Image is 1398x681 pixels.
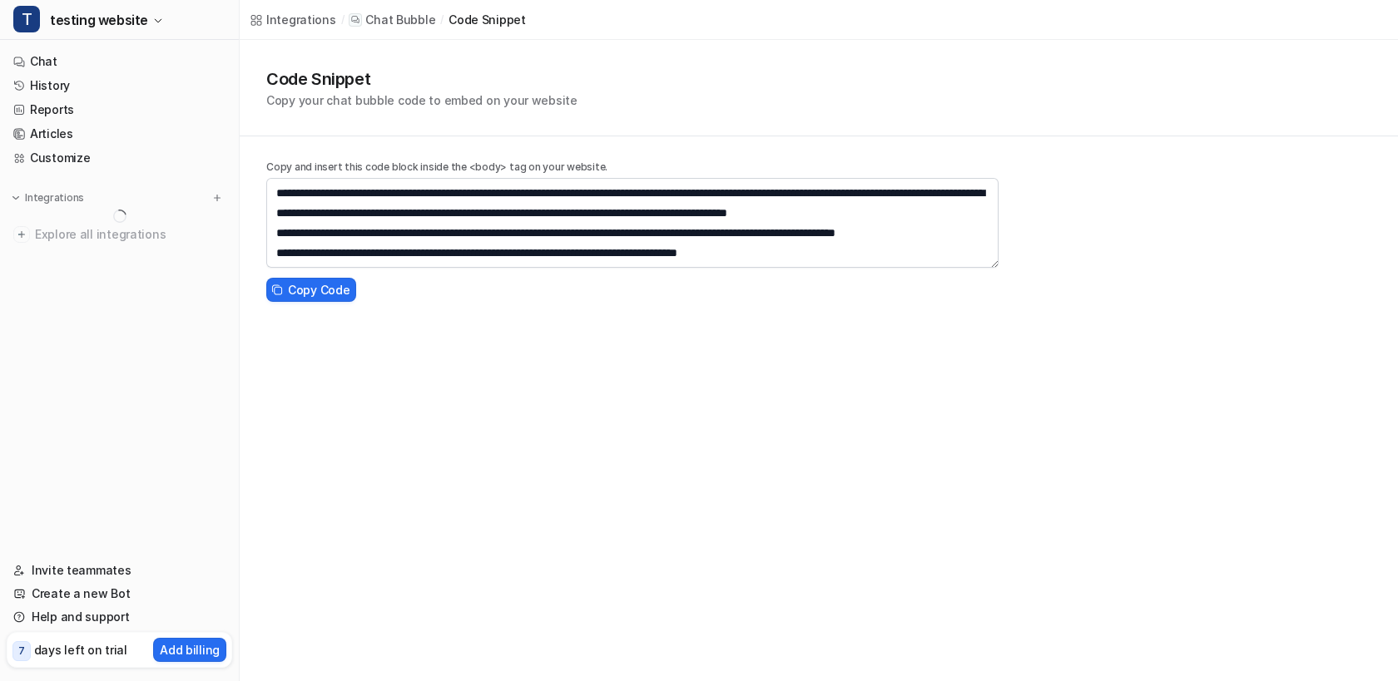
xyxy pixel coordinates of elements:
[266,11,336,28] div: Integrations
[440,12,444,27] span: /
[349,12,435,28] a: Chat Bubble
[7,98,232,121] a: Reports
[266,160,999,175] p: Copy and insert this code block inside the <body> tag on your website.
[7,223,232,246] a: Explore all integrations
[7,74,232,97] a: History
[50,8,148,32] span: testing website
[250,11,336,28] a: Integrations
[271,284,283,295] img: copy
[7,122,232,146] a: Articles
[160,641,220,659] p: Add billing
[266,278,356,302] button: Copy Code
[13,6,40,32] span: T
[153,638,226,662] button: Add billing
[365,12,435,28] p: Chat Bubble
[266,91,578,109] p: Copy your chat bubble code to embed on your website
[34,641,127,659] p: days left on trial
[449,11,526,28] a: code snippet
[7,605,232,629] a: Help and support
[288,281,349,299] span: Copy Code
[7,582,232,605] a: Create a new Bot
[13,226,30,243] img: explore all integrations
[7,50,232,73] a: Chat
[35,221,226,248] span: Explore all integrations
[7,559,232,582] a: Invite teammates
[18,644,25,659] p: 7
[211,192,223,204] img: menu_add.svg
[266,67,578,91] h1: Code Snippet
[341,12,345,27] span: /
[25,191,84,205] p: Integrations
[7,146,232,170] a: Customize
[7,190,89,206] button: Integrations
[10,192,22,204] img: expand menu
